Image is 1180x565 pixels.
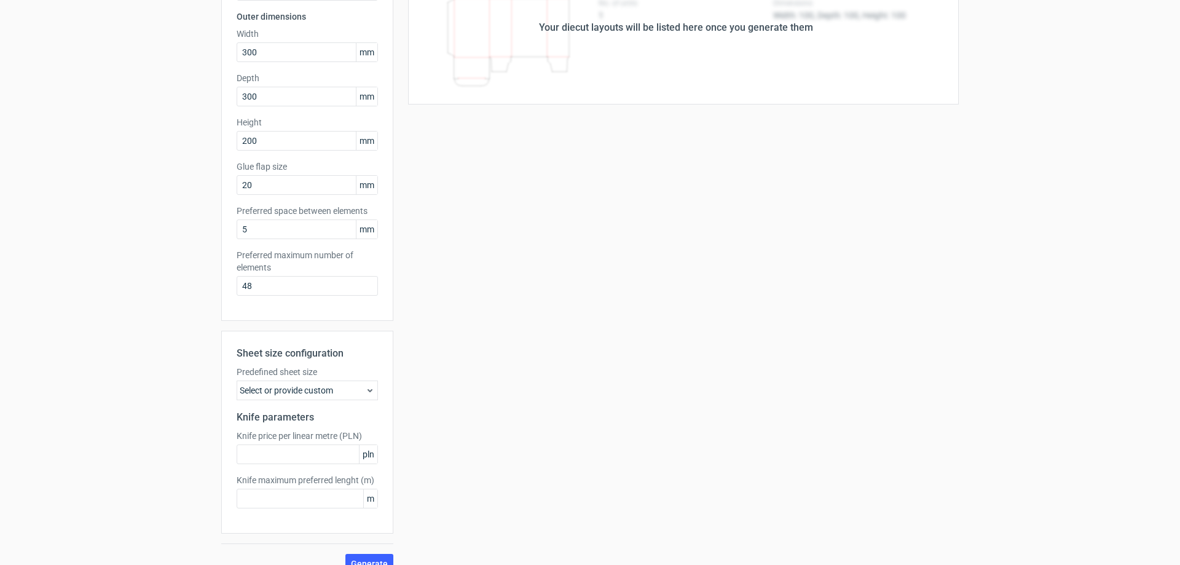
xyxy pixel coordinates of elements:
[237,28,378,40] label: Width
[237,249,378,274] label: Preferred maximum number of elements
[237,430,378,442] label: Knife price per linear metre (PLN)
[237,474,378,486] label: Knife maximum preferred lenght (m)
[359,445,377,464] span: pln
[356,176,377,194] span: mm
[237,160,378,173] label: Glue flap size
[237,381,378,400] div: Select or provide custom
[356,43,377,61] span: mm
[363,489,377,508] span: m
[539,20,813,35] div: Your diecut layouts will be listed here once you generate them
[237,116,378,128] label: Height
[356,220,377,239] span: mm
[356,132,377,150] span: mm
[237,10,378,23] h3: Outer dimensions
[237,205,378,217] label: Preferred space between elements
[237,72,378,84] label: Depth
[237,346,378,361] h2: Sheet size configuration
[237,410,378,425] h2: Knife parameters
[356,87,377,106] span: mm
[237,366,378,378] label: Predefined sheet size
